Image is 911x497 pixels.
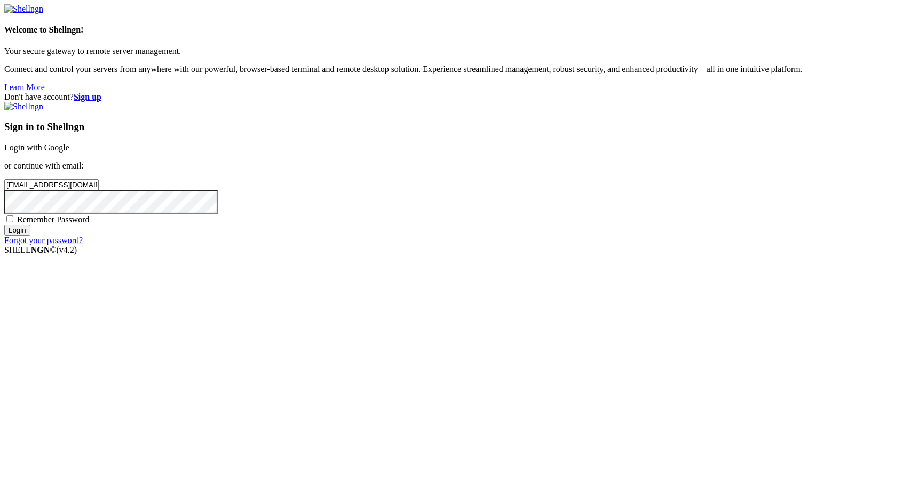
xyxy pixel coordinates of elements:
a: Learn More [4,83,45,92]
a: Sign up [74,92,101,101]
p: or continue with email: [4,161,907,171]
span: SHELL © [4,245,77,254]
div: Don't have account? [4,92,907,102]
img: Shellngn [4,4,43,14]
p: Your secure gateway to remote server management. [4,46,907,56]
input: Login [4,225,30,236]
span: Remember Password [17,215,90,224]
a: Forgot your password? [4,236,83,245]
h4: Welcome to Shellngn! [4,25,907,35]
h3: Sign in to Shellngn [4,121,907,133]
input: Remember Password [6,215,13,222]
img: Shellngn [4,102,43,111]
p: Connect and control your servers from anywhere with our powerful, browser-based terminal and remo... [4,65,907,74]
input: Email address [4,179,99,190]
span: 4.2.0 [57,245,77,254]
a: Login with Google [4,143,69,152]
b: NGN [31,245,50,254]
